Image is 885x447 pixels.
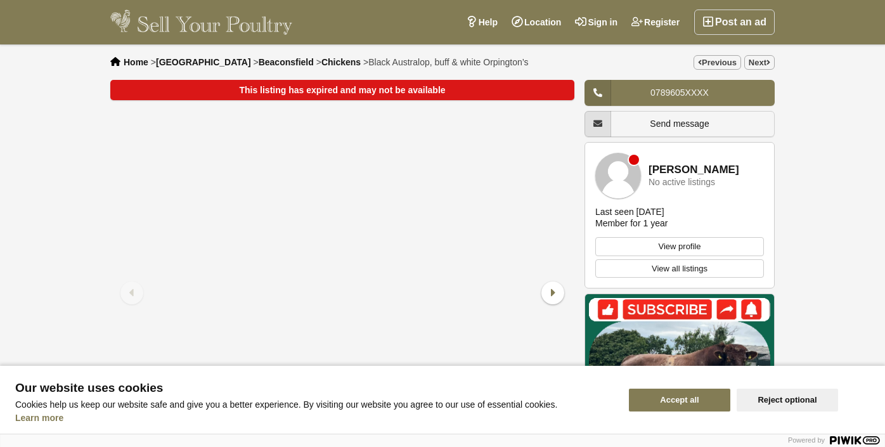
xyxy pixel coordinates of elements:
img: Damir Dudas [595,153,641,198]
a: View all listings [595,259,764,278]
span: Black Australop, buff & white Orpington’s [368,57,528,67]
div: This listing has expired and may not be available [110,80,574,100]
span: Powered by [788,436,825,444]
a: Home [124,57,148,67]
a: [PERSON_NAME] [649,164,739,176]
div: Previous slide [117,276,150,309]
a: Learn more [15,413,63,423]
img: Sell Your Poultry [110,10,292,35]
a: Help [459,10,505,35]
a: Sign in [568,10,624,35]
button: Accept all [629,389,730,411]
span: Send message [650,119,709,129]
a: Register [624,10,687,35]
div: Next slide [535,276,568,309]
li: > [316,57,361,67]
a: View profile [595,237,764,256]
button: Reject optional [737,389,838,411]
span: Our website uses cookies [15,382,614,394]
li: > [363,57,529,67]
span: 0789605XXXX [650,87,709,98]
a: Previous [694,55,741,70]
a: Send message [585,111,775,137]
div: No active listings [649,178,715,187]
div: Member is offline [629,155,639,165]
a: 0789605XXXX [585,80,775,106]
a: Next [744,55,775,70]
div: Member for 1 year [595,217,668,229]
div: Last seen [DATE] [595,206,664,217]
li: > [151,57,251,67]
a: Location [505,10,568,35]
li: > [253,57,313,67]
p: Cookies help us keep our website safe and give you a better experience. By visiting our website y... [15,399,614,410]
a: [GEOGRAPHIC_DATA] [156,57,251,67]
a: Post an ad [694,10,775,35]
a: Chickens [321,57,361,67]
a: Beaconsfield [259,57,314,67]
